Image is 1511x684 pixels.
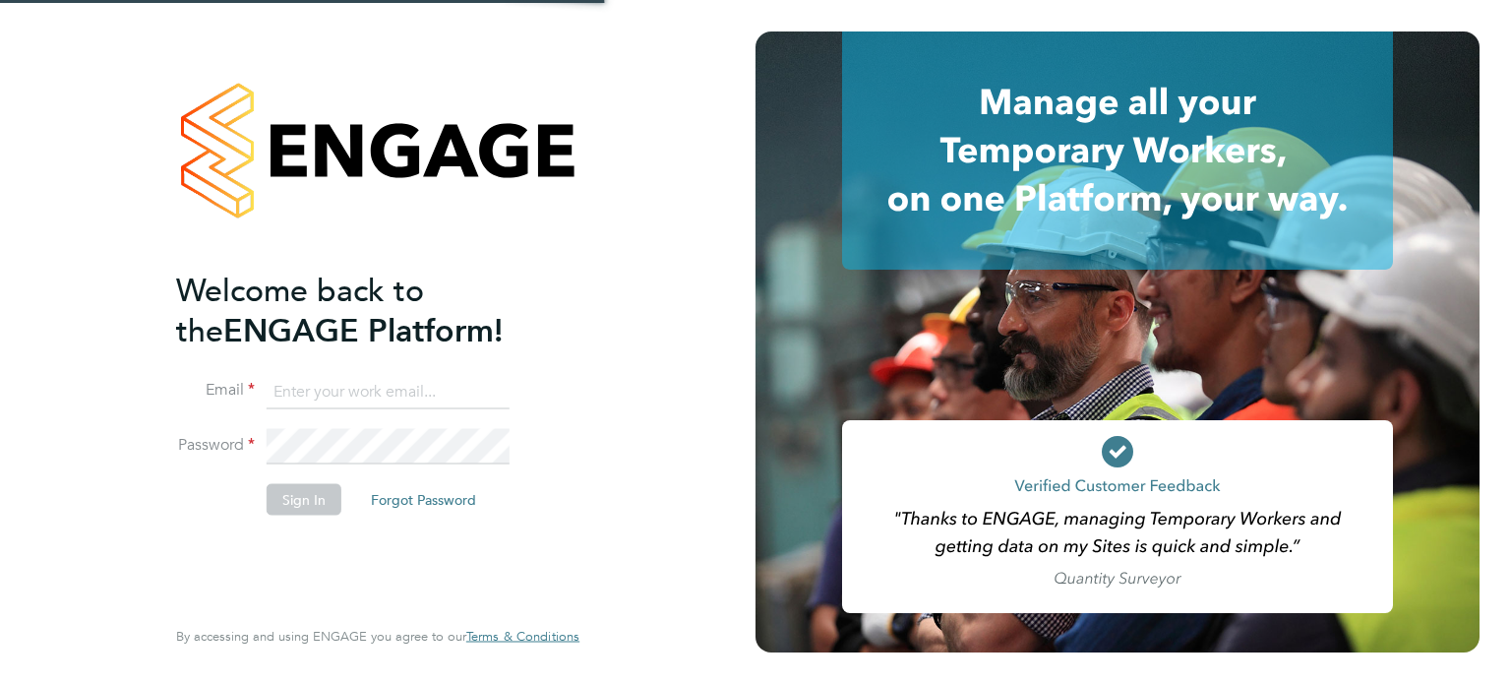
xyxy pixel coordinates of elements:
[176,628,579,645] span: By accessing and using ENGAGE you agree to our
[267,484,341,516] button: Sign In
[466,629,579,645] a: Terms & Conditions
[176,270,560,350] h2: ENGAGE Platform!
[176,435,255,456] label: Password
[267,374,510,409] input: Enter your work email...
[176,271,424,349] span: Welcome back to the
[176,380,255,401] label: Email
[466,628,579,645] span: Terms & Conditions
[355,484,492,516] button: Forgot Password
